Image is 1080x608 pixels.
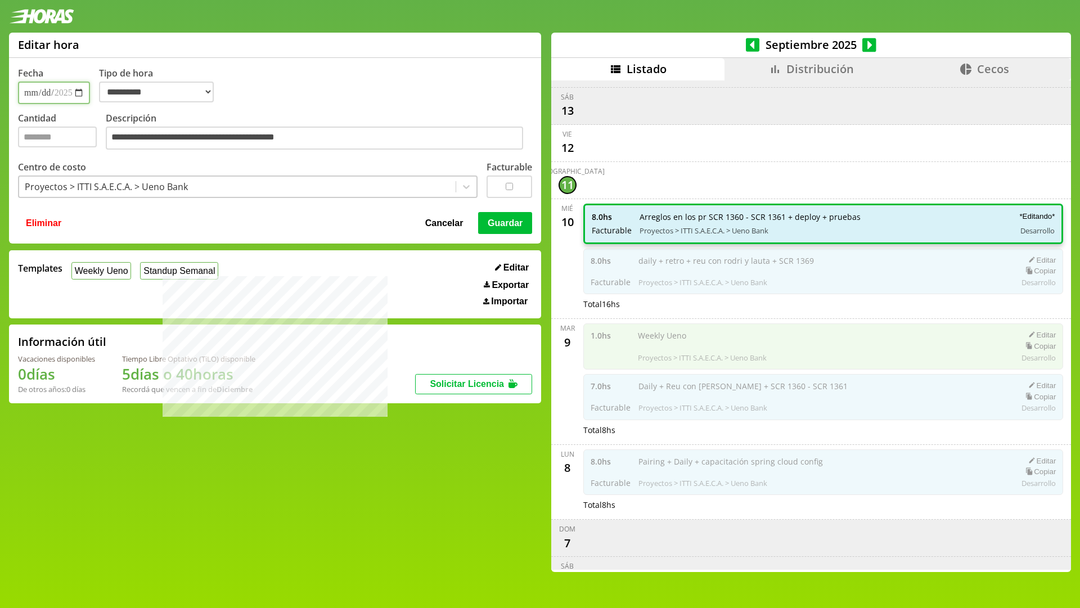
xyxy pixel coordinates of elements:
[559,213,577,231] div: 10
[478,212,532,233] button: Guardar
[18,364,95,384] h1: 0 días
[18,384,95,394] div: De otros años: 0 días
[583,499,1064,510] div: Total 8 hs
[422,212,467,233] button: Cancelar
[18,161,86,173] label: Centro de costo
[9,9,74,24] img: logotipo
[559,524,575,534] div: dom
[759,37,862,52] span: Septiembre 2025
[491,296,528,307] span: Importar
[122,384,255,394] div: Recordá que vencen a fin de
[551,80,1071,570] div: scrollable content
[559,102,577,120] div: 13
[122,354,255,364] div: Tiempo Libre Optativo (TiLO) disponible
[99,82,214,102] select: Tipo de hora
[559,139,577,157] div: 12
[122,364,255,384] h1: 5 días o 40 horas
[71,262,131,280] button: Weekly Ueno
[18,127,97,147] input: Cantidad
[559,333,577,351] div: 9
[503,263,529,273] span: Editar
[561,449,574,459] div: lun
[18,112,106,153] label: Cantidad
[487,161,532,173] label: Facturable
[18,67,43,79] label: Fecha
[430,379,504,389] span: Solicitar Licencia
[583,299,1064,309] div: Total 16 hs
[561,92,574,102] div: sáb
[530,166,605,176] div: [DEMOGRAPHIC_DATA]
[415,374,532,394] button: Solicitar Licencia
[559,176,577,194] div: 11
[559,534,577,552] div: 7
[18,354,95,364] div: Vacaciones disponibles
[18,37,79,52] h1: Editar hora
[217,384,253,394] b: Diciembre
[22,212,65,233] button: Eliminar
[18,262,62,274] span: Templates
[559,459,577,477] div: 8
[560,323,575,333] div: mar
[25,181,188,193] div: Proyectos > ITTI S.A.E.C.A. > Ueno Bank
[18,334,106,349] h2: Información útil
[627,61,667,76] span: Listado
[583,425,1064,435] div: Total 8 hs
[106,112,532,153] label: Descripción
[492,262,532,273] button: Editar
[492,280,529,290] span: Exportar
[977,61,1009,76] span: Cecos
[561,561,574,571] div: sáb
[562,129,572,139] div: vie
[99,67,223,104] label: Tipo de hora
[480,280,532,291] button: Exportar
[786,61,854,76] span: Distribución
[106,127,523,150] textarea: Descripción
[140,262,218,280] button: Standup Semanal
[561,204,573,213] div: mié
